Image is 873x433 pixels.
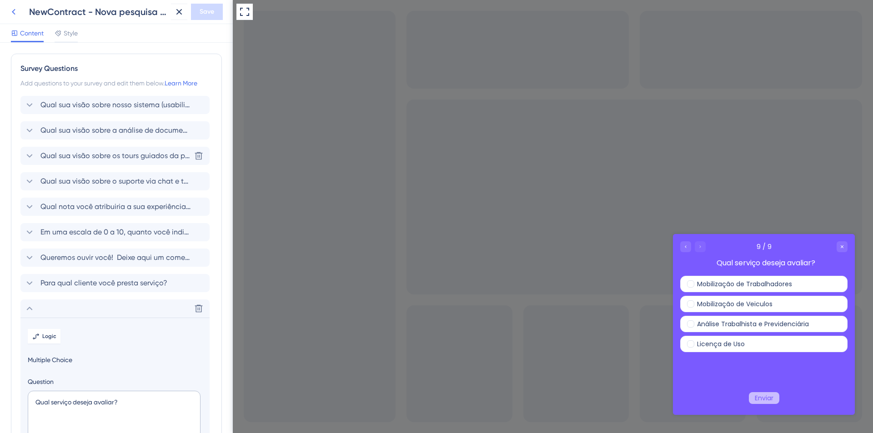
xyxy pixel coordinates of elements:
[191,4,223,20] button: Save
[29,5,167,18] div: NewContract - Nova pesquisa de parceiros
[40,252,191,263] span: Queremos ouvir você! Deixe aqui um comentário com sugestões, elogios ou, caso algo tenha sido ava...
[28,354,202,365] span: Multiple Choice
[20,78,212,89] div: Add questions to your survey and edit them below.
[40,176,191,187] span: Qual sua visão sobre o suporte via chat e telefone?
[165,80,197,87] a: Learn More
[440,234,622,415] iframe: UserGuiding Survey
[28,376,202,387] label: Question
[40,201,191,212] span: Qual nota você atribuiria a sua experiência com a Bernhoeft?
[20,63,212,74] div: Survey Questions
[200,6,214,17] span: Save
[40,278,167,289] span: Para qual cliente você presta serviço?
[20,28,44,39] span: Content
[42,333,56,340] span: Logic
[40,125,191,136] span: Qual sua visão sobre a análise de documentos realizada pelo time da [PERSON_NAME]?
[40,150,191,161] span: Qual sua visão sobre os tours guiados da plataforma e a base de conhecimento? Eles ajudaram na su...
[64,28,78,39] span: Style
[28,329,60,343] button: Logic
[40,227,191,238] span: Em uma escala de 0 a 10, quanto você indicaria a nossa empresa a um amigo ou familiar?
[40,100,191,110] span: Qual sua visão sobre nosso sistema (usabilidade, desempenho, segurança, relatórios, etc)?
